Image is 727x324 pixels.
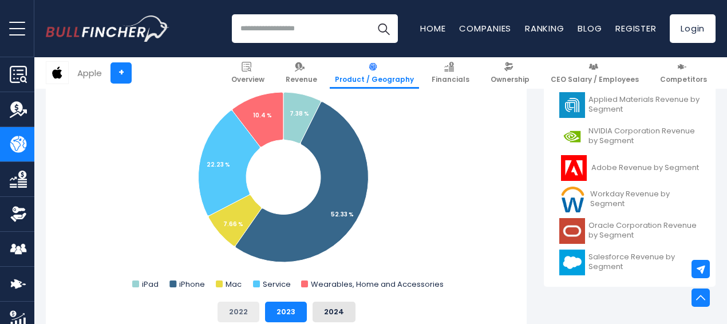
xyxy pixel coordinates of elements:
button: 2023 [265,302,307,322]
button: Search [369,14,398,43]
span: Workday Revenue by Segment [590,189,700,209]
a: Go to homepage [46,15,169,42]
img: CRM logo [559,250,585,275]
a: Applied Materials Revenue by Segment [552,89,707,121]
img: AAPL logo [46,62,68,84]
a: CEO Salary / Employees [546,57,644,89]
a: Overview [226,57,270,89]
a: Ownership [485,57,535,89]
img: ORCL logo [559,218,585,244]
div: Apple [77,66,102,80]
img: AMAT logo [559,92,585,118]
a: Competitors [655,57,712,89]
span: Adobe Revenue by Segment [591,163,699,173]
text: Mac [226,279,242,290]
tspan: 7.66 % [223,220,243,228]
span: Financials [432,75,469,84]
a: Product / Geography [330,57,419,89]
img: ADBE logo [559,155,588,181]
text: iPad [142,279,159,290]
img: Ownership [10,206,27,223]
img: Bullfincher logo [46,15,169,42]
a: Revenue [280,57,322,89]
text: Wearables, Home and Accessories [311,279,444,290]
span: NVIDIA Corporation Revenue by Segment [588,127,700,146]
tspan: 52.33 % [331,210,354,219]
a: Companies [459,22,511,34]
span: Competitors [660,75,707,84]
a: + [110,62,132,84]
span: Ownership [491,75,530,84]
img: NVDA logo [559,124,585,149]
a: Home [420,22,445,34]
img: WDAY logo [559,187,587,212]
tspan: 22.23 % [207,160,230,169]
span: Overview [231,75,264,84]
text: Service [263,279,291,290]
a: Workday Revenue by Segment [552,184,707,215]
a: Adobe Revenue by Segment [552,152,707,184]
a: NVIDIA Corporation Revenue by Segment [552,121,707,152]
span: Revenue [286,75,317,84]
tspan: 10.4 % [253,111,272,120]
button: 2022 [218,302,259,322]
a: Oracle Corporation Revenue by Segment [552,215,707,247]
svg: Apple's Revenue Share by Segment [63,64,509,293]
button: 2024 [313,302,355,322]
a: Blog [578,22,602,34]
a: Login [670,14,716,43]
a: Register [615,22,656,34]
tspan: 7.38 % [290,109,309,118]
a: Salesforce Revenue by Segment [552,247,707,278]
span: Oracle Corporation Revenue by Segment [588,221,700,240]
text: iPhone [179,279,205,290]
span: Product / Geography [335,75,414,84]
a: Financials [426,57,475,89]
span: CEO Salary / Employees [551,75,639,84]
span: Salesforce Revenue by Segment [588,252,700,272]
span: Applied Materials Revenue by Segment [588,95,700,114]
a: Ranking [525,22,564,34]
